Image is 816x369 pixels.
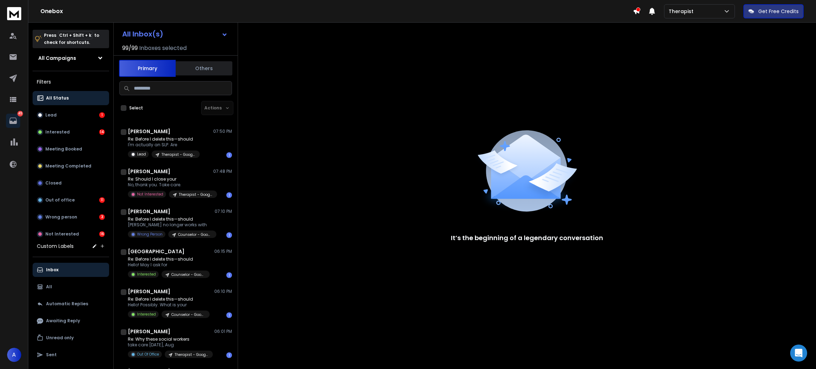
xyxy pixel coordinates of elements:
button: Unread only [33,331,109,345]
p: Re: Before I delete this—should [128,296,210,302]
p: 06:01 PM [214,329,232,334]
p: Wrong person [45,214,77,220]
div: 1 [226,312,232,318]
h1: [GEOGRAPHIC_DATA] [128,248,185,255]
p: Therapist - Google - Large [161,152,195,157]
button: Out of office11 [33,193,109,207]
p: Sent [46,352,57,358]
h3: Filters [33,77,109,87]
p: Out Of Office [137,352,159,357]
img: logo [7,7,21,20]
p: Counselor - Google - Large [171,272,205,277]
p: 06:15 PM [214,249,232,254]
p: No, thank you. Take care. [128,182,213,188]
div: 1 [226,232,232,238]
p: Counselor - Google - Large [171,312,205,317]
p: Therapist - Google - Small [175,352,209,357]
p: Interested [45,129,70,135]
p: Get Free Credits [758,8,799,15]
span: Ctrl + Shift + k [58,31,92,39]
p: Meeting Booked [45,146,82,152]
p: Lead [137,152,146,157]
p: Wrong Person [137,232,163,237]
a: 45 [6,114,20,128]
button: Automatic Replies [33,297,109,311]
p: Hello! Possibly. What is your [128,302,210,308]
div: 14 [99,129,105,135]
div: Open Intercom Messenger [790,345,807,362]
p: 06:10 PM [214,289,232,294]
label: Select [129,105,143,111]
button: All Status [33,91,109,105]
p: Re: Why these social workers [128,336,213,342]
p: Interested [137,312,156,317]
h3: Custom Labels [37,243,74,250]
button: Sent [33,348,109,362]
p: Re: Should I close your [128,176,213,182]
p: All [46,284,52,290]
p: Counselor - Google - Large [178,232,212,237]
h1: [PERSON_NAME] [128,128,170,135]
button: Wrong person3 [33,210,109,224]
button: Lead1 [33,108,109,122]
p: [PERSON_NAME] no longer works with [128,222,213,228]
p: Press to check for shortcuts. [44,32,99,46]
button: A [7,348,21,362]
div: 3 [99,214,105,220]
div: 1 [99,112,105,118]
div: 11 [99,197,105,203]
button: Get Free Credits [743,4,804,18]
p: Therapist - Google - Small [179,192,213,197]
button: All Inbox(s) [117,27,233,41]
p: Re: Before I delete this—should [128,256,210,262]
div: 1 [226,272,232,278]
button: Others [176,61,232,76]
p: Re: Before I delete this—should [128,216,213,222]
button: Primary [119,60,176,77]
p: Re: Before I delete this—should [128,136,200,142]
button: Closed [33,176,109,190]
div: 1 [226,152,232,158]
button: Inbox [33,263,109,277]
p: 07:10 PM [215,209,232,214]
button: Meeting Booked [33,142,109,156]
p: Out of office [45,197,75,203]
p: Meeting Completed [45,163,91,169]
button: Interested14 [33,125,109,139]
h1: [PERSON_NAME] [128,168,170,175]
p: Closed [45,180,62,186]
p: 45 [17,111,23,117]
p: Interested [137,272,156,277]
p: Awaiting Reply [46,318,80,324]
button: Meeting Completed [33,159,109,173]
h1: All Campaigns [38,55,76,62]
p: Hello! May I ask for [128,262,210,268]
p: 07:48 PM [213,169,232,174]
p: It’s the beginning of a legendary conversation [451,233,603,243]
h1: [PERSON_NAME] [128,208,170,215]
h1: All Inbox(s) [122,30,163,38]
div: 16 [99,231,105,237]
p: All Status [46,95,69,101]
p: Therapist [669,8,696,15]
h1: [PERSON_NAME] [128,328,170,335]
h1: Onebox [40,7,633,16]
div: 1 [226,192,232,198]
button: Awaiting Reply [33,314,109,328]
div: 1 [226,352,232,358]
h1: [PERSON_NAME] [128,288,170,295]
span: 99 / 99 [122,44,138,52]
p: Lead [45,112,57,118]
p: I'm actually an SLP. Are [128,142,200,148]
h3: Inboxes selected [139,44,187,52]
p: Not Interested [45,231,79,237]
p: Not Interested [137,192,163,197]
p: take care [DATE], Aug [128,342,213,348]
p: Unread only [46,335,74,341]
button: Not Interested16 [33,227,109,241]
p: 07:50 PM [213,129,232,134]
p: Inbox [46,267,58,273]
p: Automatic Replies [46,301,88,307]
